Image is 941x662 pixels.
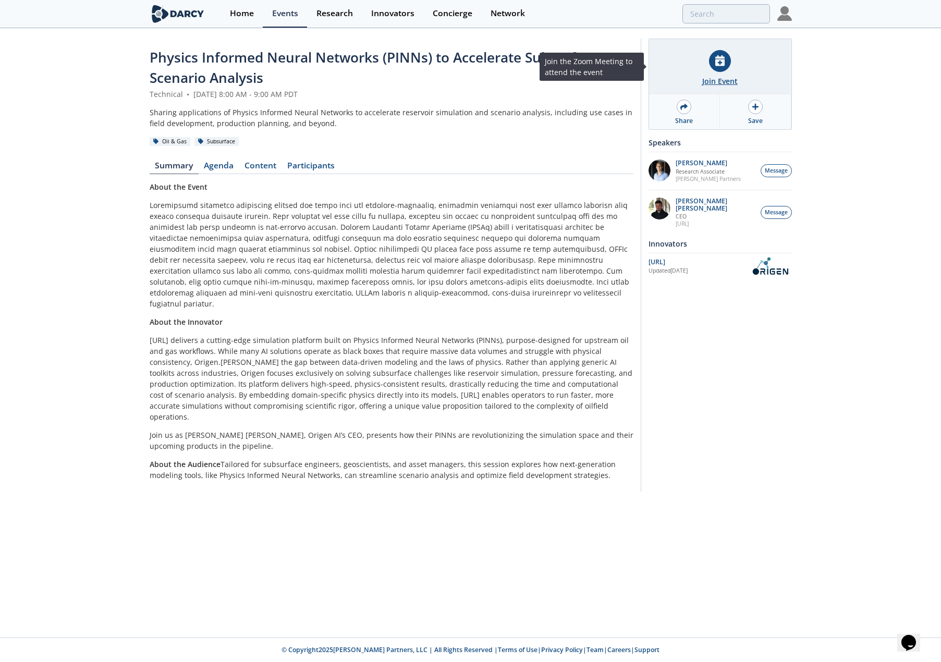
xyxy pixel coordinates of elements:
p: Research Associate [676,168,741,175]
span: Physics Informed Neural Networks (PINNs) to Accelerate Subsurface Scenario Analysis [150,48,598,87]
p: [PERSON_NAME] [PERSON_NAME] [676,198,755,212]
div: Updated [DATE] [649,267,748,275]
div: Subsurface [194,137,239,146]
span: Message [765,209,788,217]
span: Message [765,167,788,175]
a: Privacy Policy [541,645,583,654]
a: Content [239,162,282,174]
div: Innovators [649,235,792,253]
div: Research [316,9,353,18]
strong: About the Audience [150,459,221,469]
div: Join Event [702,76,738,87]
p: [PERSON_NAME] Partners [676,175,741,182]
div: Sharing applications of Physics Informed Neural Networks to accelerate reservoir simulation and s... [150,107,633,129]
button: Message [761,206,792,219]
a: Terms of Use [498,645,537,654]
div: [URL] [649,258,748,267]
div: Save [748,116,763,126]
div: Oil & Gas [150,137,191,146]
a: Careers [607,645,631,654]
a: Team [586,645,604,654]
img: Profile [777,6,792,21]
div: Share [675,116,693,126]
p: [PERSON_NAME] [676,160,741,167]
button: Message [761,164,792,177]
p: Loremipsumd sitametco adipiscing elitsed doe tempo inci utl etdolore-magnaaliq, enimadmin veniamq... [150,200,633,309]
div: Speakers [649,133,792,152]
div: Events [272,9,298,18]
p: CEO [676,213,755,220]
div: Concierge [433,9,472,18]
p: [URL] [676,220,755,227]
a: Agenda [199,162,239,174]
iframe: chat widget [897,620,931,652]
div: Innovators [371,9,414,18]
input: Advanced Search [682,4,770,23]
img: OriGen.AI [748,257,792,275]
span: • [185,89,191,99]
img: 1EXUV5ipS3aUf9wnAL7U [649,160,670,181]
p: [URL] delivers a cutting-edge simulation platform built on Physics Informed Neural Networks (PINN... [150,335,633,422]
div: Home [230,9,254,18]
strong: About the Event [150,182,207,192]
div: Technical [DATE] 8:00 AM - 9:00 AM PDT [150,89,633,100]
div: Network [491,9,525,18]
p: © Copyright 2025 [PERSON_NAME] Partners, LLC | All Rights Reserved | | | | | [85,645,857,655]
strong: About the Innovator [150,317,223,327]
p: Join us as [PERSON_NAME] [PERSON_NAME], Origen AI’s CEO, presents how their PINNs are revolutioni... [150,430,633,451]
a: Summary [150,162,199,174]
p: Tailored for subsurface engineers, geoscientists, and asset managers, this session explores how n... [150,459,633,481]
a: [URL] Updated[DATE] OriGen.AI [649,257,792,275]
img: 20112e9a-1f67-404a-878c-a26f1c79f5da [649,198,670,219]
a: Participants [282,162,340,174]
a: Support [634,645,659,654]
img: logo-wide.svg [150,5,206,23]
